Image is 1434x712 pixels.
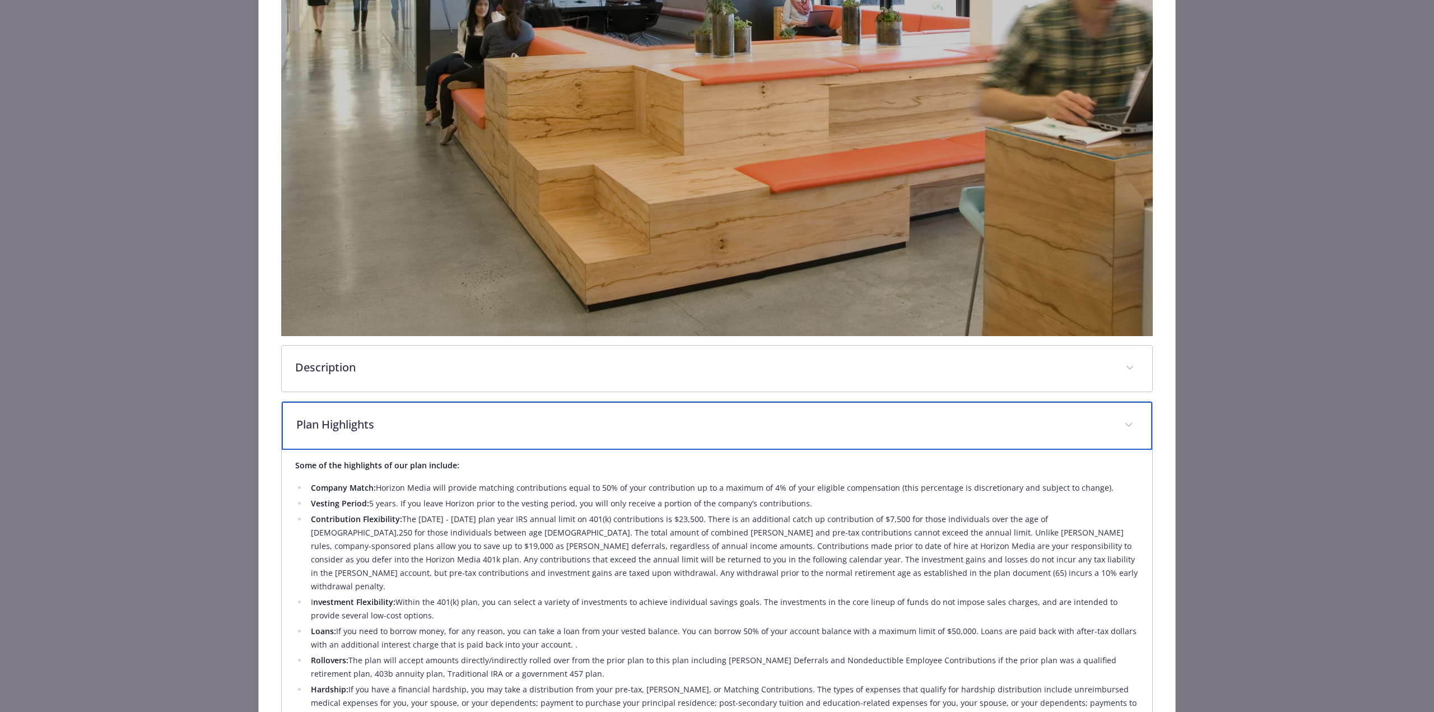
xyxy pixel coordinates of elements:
strong: Loans: [311,626,336,636]
li: The [DATE] - [DATE] plan year IRS annual limit on 401(k) contributions is $23,500. There is an ad... [308,513,1139,593]
strong: Hardship: [311,684,348,695]
strong: nvestment Flexibility: [313,597,395,607]
strong: Company Match: [311,482,376,493]
li: If you need to borrow money, for any reason, you can take a loan from your vested balance. You ca... [308,625,1139,651]
li: Horizon Media will provide matching contributions equal to 50% of your contribution up to a maxim... [308,481,1139,495]
li: The plan will accept amounts directly/indirectly rolled over from the prior plan to this plan inc... [308,654,1139,681]
strong: Some of the highlights of our plan include: [295,460,459,471]
strong: Contribution Flexibility: [311,514,402,524]
strong: Rollovers: [311,655,348,666]
div: Plan Highlights [282,402,1152,450]
li: 5 years. If you leave Horizon prior to the vesting period, you will only receive a portion of the... [308,497,1139,510]
p: Description [295,359,1112,376]
p: Plan Highlights [296,416,1111,433]
strong: Vesting Period: [311,498,369,509]
div: Description [282,346,1152,392]
li: I Within the 401(k) plan, you can select a variety of investments to achieve individual savings g... [308,595,1139,622]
